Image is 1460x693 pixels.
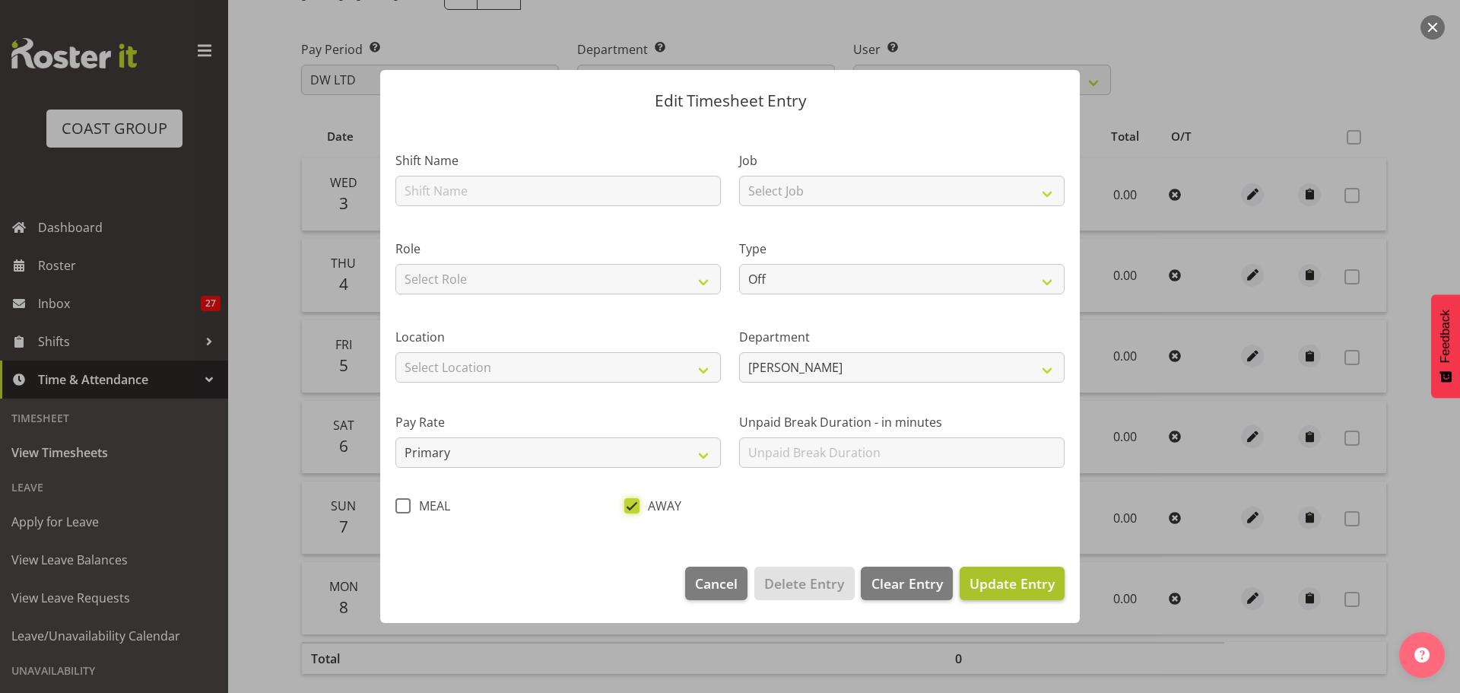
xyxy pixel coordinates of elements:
button: Feedback - Show survey [1431,294,1460,398]
span: Clear Entry [871,574,943,593]
p: Edit Timesheet Entry [395,93,1065,109]
span: Delete Entry [764,574,844,593]
label: Location [395,328,721,346]
label: Pay Rate [395,413,721,431]
span: AWAY [640,498,681,513]
label: Department [739,328,1065,346]
input: Shift Name [395,176,721,206]
label: Role [395,240,721,258]
span: MEAL [411,498,450,513]
button: Delete Entry [754,567,854,600]
img: help-xxl-2.png [1414,647,1430,663]
span: Feedback [1439,310,1452,363]
label: Type [739,240,1065,258]
span: Cancel [695,574,738,593]
span: Update Entry [970,574,1055,593]
label: Shift Name [395,151,721,170]
button: Clear Entry [861,567,952,600]
button: Update Entry [960,567,1065,600]
button: Cancel [685,567,747,600]
label: Unpaid Break Duration - in minutes [739,413,1065,431]
label: Job [739,151,1065,170]
input: Unpaid Break Duration [739,437,1065,468]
